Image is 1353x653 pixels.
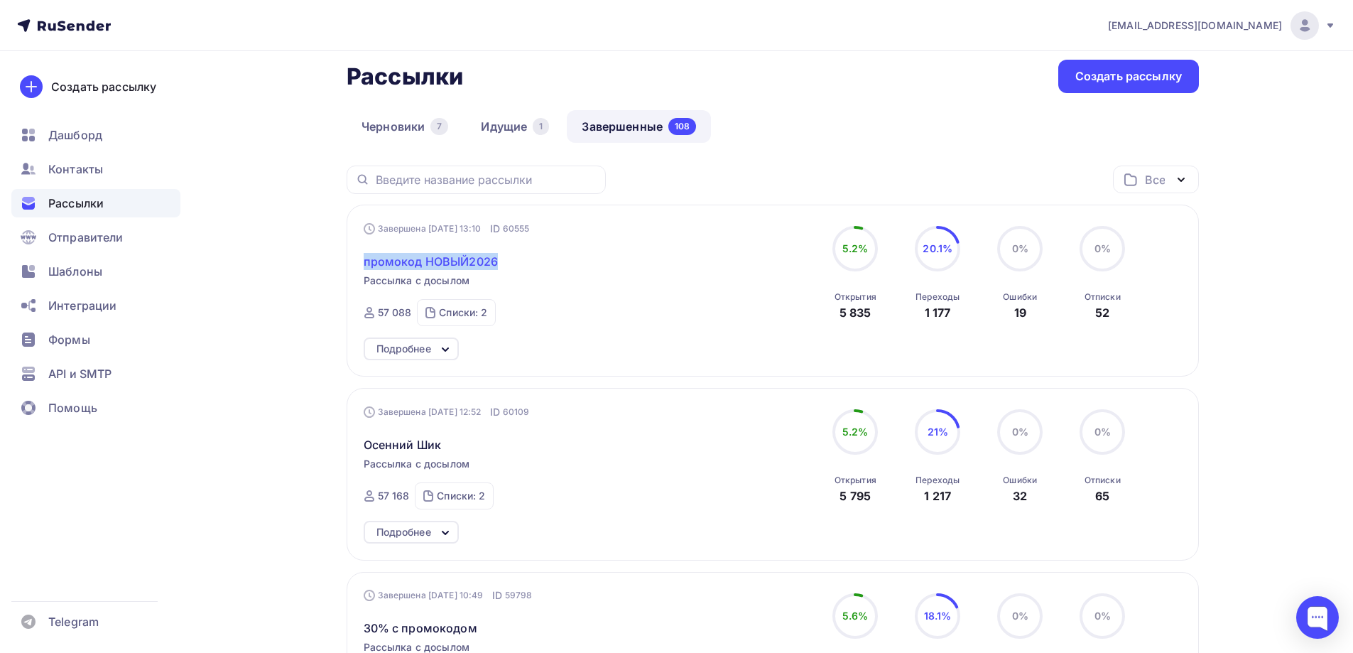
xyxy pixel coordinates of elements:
div: Подробнее [376,340,431,357]
h2: Рассылки [347,63,463,91]
div: Отписки [1085,475,1121,486]
span: Рассылки [48,195,104,212]
div: Ошибки [1003,475,1037,486]
span: Telegram [48,613,99,630]
a: Отправители [11,223,180,252]
div: 57 168 [378,489,410,503]
div: Переходы [915,475,960,486]
span: Шаблоны [48,263,102,280]
div: Открытия [835,291,876,303]
div: Подробнее [376,524,431,541]
span: 59798 [505,588,533,603]
div: 57 088 [378,306,412,320]
span: Отправители [48,229,124,246]
span: API и SMTP [48,365,112,382]
span: 5.2% [842,426,869,438]
div: Ошибки [1003,291,1037,303]
span: 5.2% [842,242,869,254]
div: Отписки [1085,291,1121,303]
span: 18.1% [924,610,952,622]
span: Рассылка с досылом [364,274,470,288]
input: Введите название рассылки [376,172,597,188]
div: Переходы [915,291,960,303]
div: Создать рассылку [1075,68,1182,85]
button: Все [1113,166,1199,193]
div: Списки: 2 [439,306,487,320]
div: 7 [430,118,448,135]
div: 32 [1013,487,1027,504]
span: Рассылка с досылом [364,457,470,471]
span: 0% [1012,610,1028,622]
span: 30% с промокодом [364,620,477,637]
span: [EMAIL_ADDRESS][DOMAIN_NAME] [1108,18,1282,33]
span: 0% [1094,242,1111,254]
div: Создать рассылку [51,78,156,95]
div: 65 [1095,487,1109,504]
a: Дашборд [11,121,180,149]
a: Формы [11,325,180,354]
span: 20.1% [923,242,952,254]
span: Помощь [48,399,97,416]
div: Завершена [DATE] 10:49 [364,588,533,603]
span: 0% [1094,426,1111,438]
div: 1 [533,118,549,135]
span: Формы [48,331,90,348]
a: Завершенные108 [567,110,711,143]
span: Интеграции [48,297,116,314]
span: Контакты [48,161,103,178]
span: 60109 [503,405,530,419]
a: Рассылки [11,189,180,217]
span: 5.6% [842,610,869,622]
div: 1 217 [924,487,951,504]
span: 0% [1012,242,1028,254]
span: ID [490,222,500,236]
span: ID [492,588,502,603]
div: Все [1145,171,1165,188]
span: 0% [1094,610,1111,622]
a: Шаблоны [11,257,180,286]
div: 1 177 [925,304,951,321]
span: Дашборд [48,126,102,144]
a: Контакты [11,155,180,183]
span: Осенний Шик [364,436,442,453]
span: промокод НОВЫЙ2026 [364,253,499,270]
div: Завершена [DATE] 12:52 [364,405,530,419]
div: Списки: 2 [437,489,485,503]
div: 5 795 [839,487,871,504]
span: 21% [928,426,948,438]
div: Завершена [DATE] 13:10 [364,222,530,236]
div: 108 [668,118,696,135]
div: 5 835 [839,304,871,321]
a: [EMAIL_ADDRESS][DOMAIN_NAME] [1108,11,1336,40]
span: 0% [1012,426,1028,438]
a: Черновики7 [347,110,463,143]
a: Идущие1 [466,110,564,143]
span: 60555 [503,222,530,236]
span: ID [490,405,500,419]
div: Открытия [835,475,876,486]
div: 52 [1095,304,1109,321]
div: 19 [1014,304,1026,321]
